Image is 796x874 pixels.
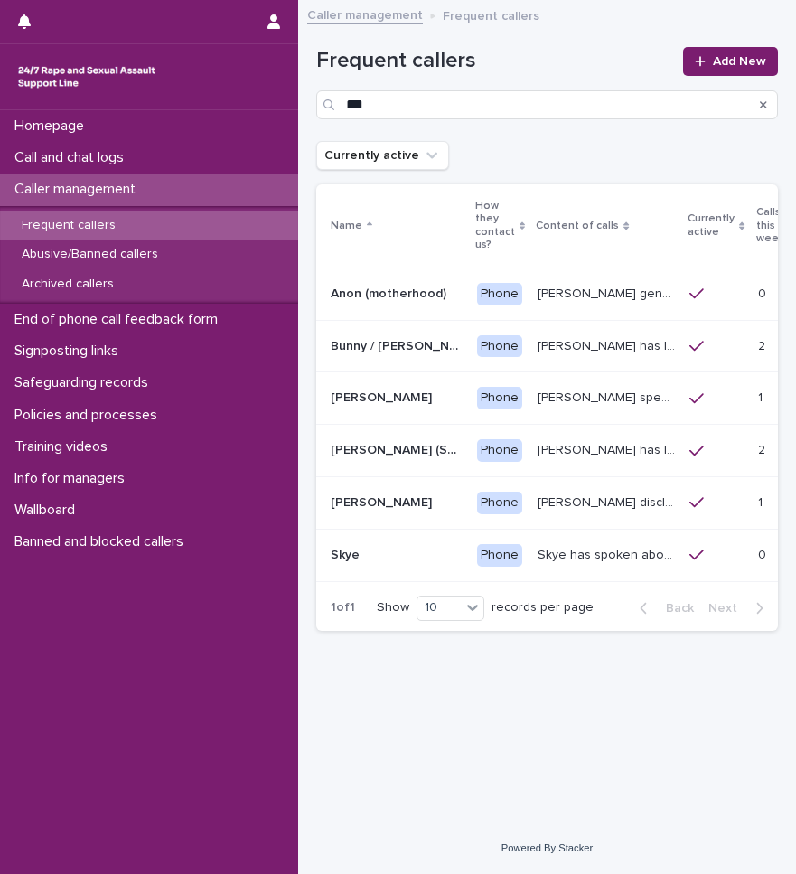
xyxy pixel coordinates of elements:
p: Frequent callers [443,5,539,24]
p: Content of calls [536,216,619,236]
div: Phone [477,492,522,514]
p: Training videos [7,438,122,456]
p: Banned and blocked callers [7,533,198,550]
p: Frequent callers [7,218,130,233]
p: Skye has spoken about wanting to self-harm, or having self-harmed. They may also speak about bein... [538,544,679,563]
p: Caller management [7,181,150,198]
p: Calls this week [756,202,784,249]
p: Signposting links [7,343,133,360]
p: 1 of 1 [316,586,370,630]
p: 0 [758,544,770,563]
p: 1 [758,492,766,511]
p: Call and chat logs [7,149,138,166]
p: Caller speaks about historic rape while she was at university by a man she was dating. She has re... [538,387,679,406]
p: Bunny / Jacqueline [331,335,466,354]
div: Phone [477,544,522,567]
p: Show [377,600,409,616]
img: rhQMoQhaT3yELyF149Cw [14,59,159,95]
p: Wallboard [7,502,89,519]
p: Anon (motherhood) [331,283,450,302]
p: Info for managers [7,470,139,487]
a: Powered By Stacker [501,842,593,853]
button: Next [701,600,778,616]
p: Margaret (South-West of England) [331,439,466,458]
a: Caller management [307,4,423,24]
span: Next [708,602,748,615]
p: Margaret has let us know that she experienced child sexual abuse by a doctor. She was raped by he... [538,439,679,458]
p: records per page [492,600,594,616]
span: Add New [713,55,766,68]
div: Phone [477,439,522,462]
p: Skye [331,544,363,563]
p: 0 [758,283,770,302]
span: Back [655,602,694,615]
p: Abusive/Banned callers [7,247,173,262]
p: Safeguarding records [7,374,163,391]
p: Archived callers [7,277,128,292]
button: Currently active [316,141,449,170]
p: How they contact us? [475,196,515,256]
p: Name [331,216,362,236]
div: 10 [417,597,461,618]
p: Homepage [7,117,98,135]
p: Bunny has let us know that she is in her 50s, and lives in Devon. She has talked through experien... [538,335,679,354]
p: 2 [758,335,769,354]
a: Add New [683,47,778,76]
div: Phone [477,283,522,305]
p: Policies and processes [7,407,172,424]
p: Caller generally speaks conversationally about many different things in her life and rarely speak... [538,283,679,302]
p: [PERSON_NAME] [331,387,435,406]
input: Search [316,90,778,119]
div: Phone [477,335,522,358]
button: Back [625,600,701,616]
p: Robin disclosed historic repeated rape perpetrated by men in London and Madrid. Often discusses c... [538,492,679,511]
p: 2 [758,439,769,458]
div: Phone [477,387,522,409]
p: [PERSON_NAME] [331,492,435,511]
p: 1 [758,387,766,406]
p: End of phone call feedback form [7,311,232,328]
p: Currently active [688,209,735,242]
h1: Frequent callers [316,48,672,74]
